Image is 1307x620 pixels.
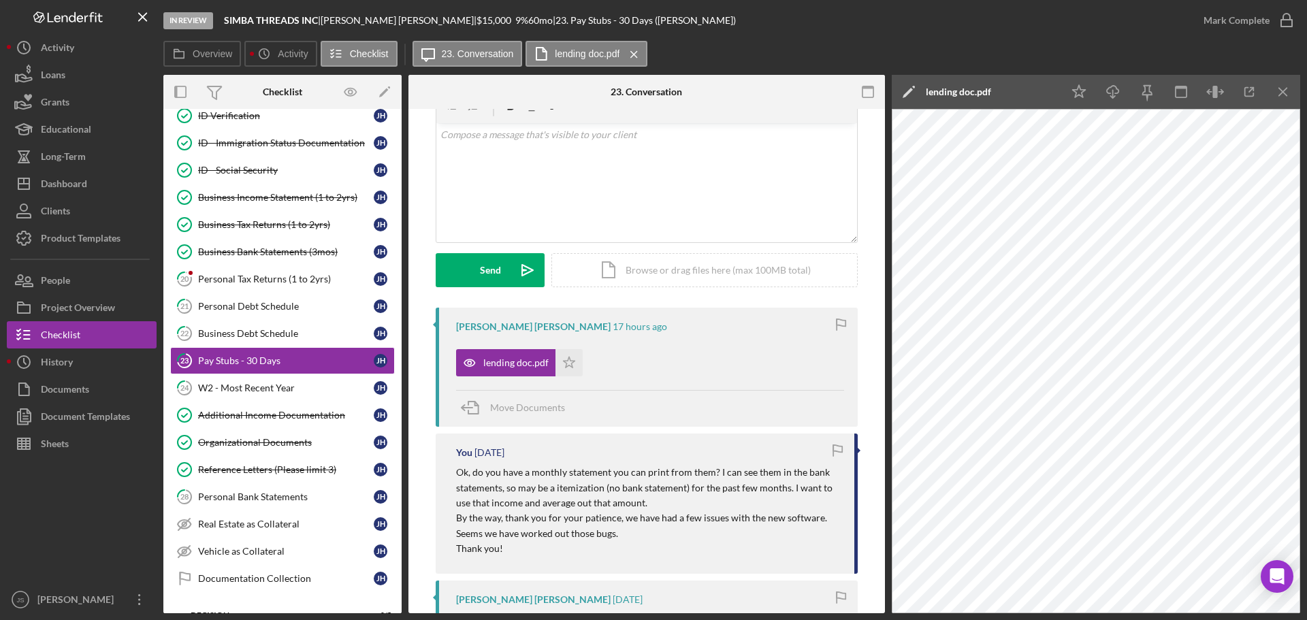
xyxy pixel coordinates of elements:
a: Loans [7,61,157,88]
button: JS[PERSON_NAME] [7,586,157,613]
button: Educational [7,116,157,143]
div: J H [374,191,387,204]
a: ID - Immigration Status DocumentationJH [170,129,395,157]
div: Long-Term [41,143,86,174]
a: History [7,348,157,376]
p: By the way, thank you for your patience, we have had a few issues with the new software. Seems we... [456,510,841,541]
div: Organizational Documents [198,437,374,448]
div: Documentation Collection [198,573,374,584]
button: Product Templates [7,225,157,252]
a: 22Business Debt ScheduleJH [170,320,395,347]
time: 2025-09-04 20:43 [613,321,667,332]
button: Activity [7,34,157,61]
div: Vehicle as Collateral [198,546,374,557]
div: Send [480,253,501,287]
div: J H [374,163,387,177]
button: Project Overview [7,294,157,321]
div: Business Debt Schedule [198,328,374,339]
a: ID - Social SecurityJH [170,157,395,184]
div: 0 / 5 [367,611,391,619]
a: Dashboard [7,170,157,197]
button: Checklist [321,41,398,67]
div: J H [374,490,387,504]
span: Move Documents [490,402,565,413]
a: Sheets [7,430,157,457]
div: Sheets [41,430,69,461]
div: J H [374,272,387,286]
div: People [41,267,70,297]
div: Clients [41,197,70,228]
div: Reference Letters (Please limit 3) [198,464,374,475]
div: Checklist [263,86,302,97]
text: JS [16,596,24,604]
div: Document Templates [41,403,130,434]
div: J H [374,436,387,449]
label: 23. Conversation [442,48,514,59]
a: Document Templates [7,403,157,430]
label: lending doc.pdf [555,48,619,59]
div: J H [374,109,387,123]
button: lending doc.pdf [526,41,647,67]
a: Documentation CollectionJH [170,565,395,592]
tspan: 20 [180,274,189,283]
div: Activity [41,34,74,65]
div: J H [374,572,387,585]
a: 20Personal Tax Returns (1 to 2yrs)JH [170,265,395,293]
button: People [7,267,157,294]
div: | 23. Pay Stubs - 30 Days ([PERSON_NAME]) [553,15,736,26]
div: Mark Complete [1204,7,1270,34]
div: Business Bank Statements (3mos) [198,246,374,257]
a: 28Personal Bank StatementsJH [170,483,395,510]
tspan: 22 [180,329,189,338]
div: Personal Debt Schedule [198,301,374,312]
div: lending doc.pdf [483,357,549,368]
tspan: 28 [180,492,189,501]
a: Additional Income DocumentationJH [170,402,395,429]
button: Mark Complete [1190,7,1300,34]
a: Business Income Statement (1 to 2yrs)JH [170,184,395,211]
span: $15,000 [477,14,511,26]
div: | [224,15,321,26]
a: Real Estate as CollateralJH [170,510,395,538]
div: [PERSON_NAME] [34,586,123,617]
div: Project Overview [41,294,115,325]
b: SIMBA THREADS INC [224,14,318,26]
p: Ok, do you have a monthly statement you can print from them? I can see them in the bank statement... [456,465,841,510]
time: 2025-09-03 18:54 [613,594,643,605]
tspan: 24 [180,383,189,392]
div: 9 % [515,15,528,26]
a: Clients [7,197,157,225]
button: Checklist [7,321,157,348]
div: Checklist [41,321,80,352]
div: 60 mo [528,15,553,26]
div: W2 - Most Recent Year [198,382,374,393]
div: Loans [41,61,65,92]
div: Open Intercom Messenger [1261,560,1293,593]
div: History [41,348,73,379]
button: lending doc.pdf [456,349,583,376]
div: Decision [191,611,357,619]
div: In Review [163,12,213,29]
div: J H [374,327,387,340]
div: J H [374,381,387,395]
div: Grants [41,88,69,119]
div: Business Income Statement (1 to 2yrs) [198,192,374,203]
div: J H [374,245,387,259]
div: You [456,447,472,458]
tspan: 21 [180,301,189,310]
button: Documents [7,376,157,403]
div: ID - Social Security [198,165,374,176]
button: Grants [7,88,157,116]
div: Educational [41,116,91,146]
a: 23Pay Stubs - 30 DaysJH [170,347,395,374]
div: J H [374,218,387,231]
a: 21Personal Debt ScheduleJH [170,293,395,320]
div: J H [374,408,387,422]
div: J H [374,299,387,313]
div: Business Tax Returns (1 to 2yrs) [198,219,374,230]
